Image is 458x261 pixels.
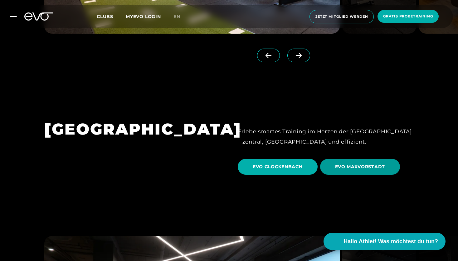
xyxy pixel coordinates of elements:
a: en [173,13,188,20]
span: EVO MAXVORSTADT [335,164,385,170]
a: Clubs [97,13,126,19]
span: EVO GLOCKENBACH [253,164,303,170]
button: Hallo Athlet! Was möchtest du tun? [324,233,446,250]
span: en [173,14,180,19]
a: EVO MAXVORSTADT [320,154,403,179]
span: Jetzt Mitglied werden [315,14,368,19]
a: MYEVO LOGIN [126,14,161,19]
span: Clubs [97,14,113,19]
a: EVO GLOCKENBACH [238,154,320,179]
div: Erlebe smartes Training im Herzen der [GEOGRAPHIC_DATA] – zentral, [GEOGRAPHIC_DATA] und effizient. [238,126,414,147]
span: Hallo Athlet! Was möchtest du tun? [343,237,438,246]
h1: [GEOGRAPHIC_DATA] [44,119,220,139]
a: Jetzt Mitglied werden [308,10,376,23]
a: Gratis Probetraining [376,10,441,23]
span: Gratis Probetraining [383,14,433,19]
